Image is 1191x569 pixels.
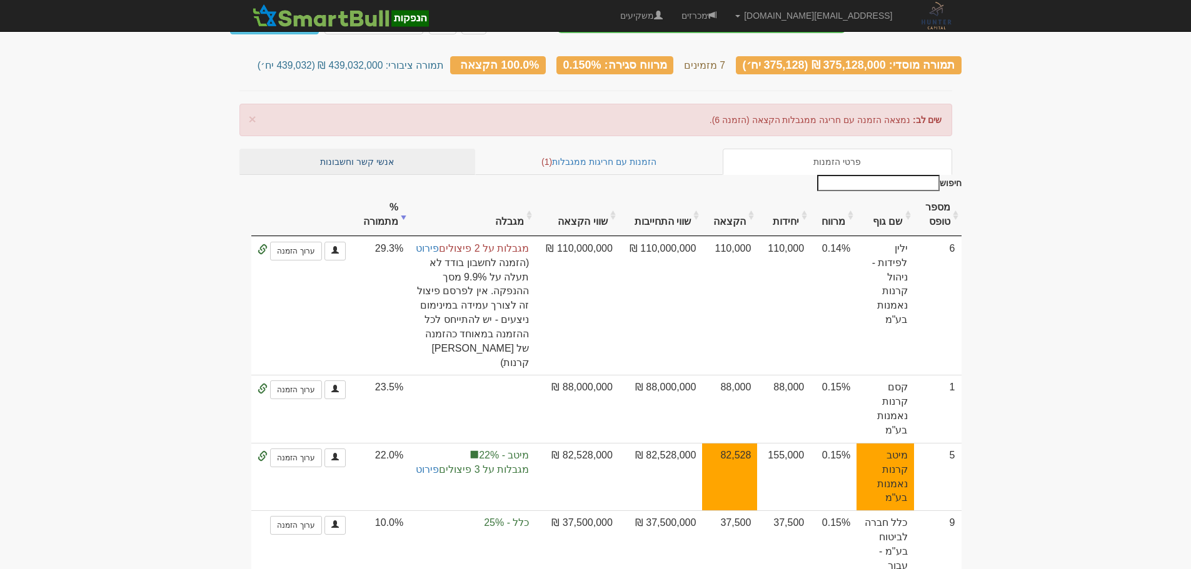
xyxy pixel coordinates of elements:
th: יחידות: activate to sort column ascending [757,194,810,236]
span: מיטב - 22% [416,448,529,463]
td: 110,000,000 ₪ [619,236,702,375]
div: תמורה מוסדי: 375,128,000 ₪ (375,128 יח׳) [736,56,962,74]
a: ערוך הזמנה [270,516,321,535]
td: 29.3% [352,236,410,375]
td: 82,528,000 ₪ [619,443,702,510]
a: הזמנות עם חריגות ממגבלות(1) [475,149,723,175]
td: 6 [914,236,962,375]
strong: שים לב: [913,115,942,125]
td: 0.14% [810,236,857,375]
span: 100.0% הקצאה [460,59,539,71]
td: מיטב קרנות נאמנות בע"מ [857,443,913,510]
td: 88,000 [757,375,810,442]
td: 0.15% [810,443,857,510]
th: מספר טופס: activate to sort column ascending [914,194,962,236]
td: 0.15% [810,375,857,442]
td: 22.0% [352,443,410,510]
a: אנשי קשר וחשבונות [239,149,476,175]
a: פרטי הזמנות [723,149,952,175]
th: הקצאה: activate to sort column ascending [702,194,757,236]
a: ערוך הזמנה [270,448,321,467]
th: שווי התחייבות: activate to sort column ascending [619,194,702,236]
small: 7 מזמינים [684,60,725,71]
td: 88,000,000 ₪ [535,375,618,442]
td: 88,000,000 ₪ [619,375,702,442]
td: ילין לפידות - ניהול קרנות נאמנות בע"מ [857,236,913,375]
span: נמצאה הזמנה עם חריגה ממגבלות הקצאה (הזמנה 6). [710,115,910,125]
td: 82,528,000 ₪ [535,443,618,510]
label: חיפוש [813,175,962,191]
th: מרווח : activate to sort column ascending [810,194,857,236]
a: ערוך הזמנה [270,242,321,260]
td: 110,000,000 ₪ [535,236,618,375]
td: 1 [914,375,962,442]
th: שם גוף : activate to sort column ascending [857,194,913,236]
th: מגבלה: activate to sort column ascending [410,194,535,236]
td: 155,000 [757,443,810,510]
button: Close [249,112,256,126]
span: מגבלות על 3 פיצולים [416,463,529,477]
span: מגבלות על 2 פיצולים [416,242,529,256]
td: 23.5% [352,375,410,442]
div: מרווח סגירה: 0.150% [556,56,674,74]
td: קסם קרנות נאמנות בע"מ [857,375,913,442]
th: % מתמורה: activate to sort column ascending [352,194,410,236]
span: (1) [541,157,552,167]
span: כלל - 25% [416,516,529,530]
td: 110,000 [702,236,757,375]
a: פירוט [416,464,439,475]
td: 88,000 [702,375,757,442]
th: שווי הקצאה: activate to sort column ascending [535,194,618,236]
input: חיפוש [817,175,940,191]
a: פירוט [416,243,439,254]
span: × [249,112,256,126]
img: SmartBull Logo [249,3,433,28]
td: הקצאה בפועל לקבוצת סמארטבול 22%, לתשומת ליבך: עדכון המגבלות ישנה את אפשרויות ההקצאה הסופיות. [410,443,535,510]
td: 110,000 [757,236,810,375]
span: (הזמנה לחשבון בודד לא תעלה על 9.9% מסך ההנפקה. אין לפרסם פיצול זה לצורך עמידה במינימום ניצעים - י... [416,256,529,370]
small: תמורה ציבורי: 439,032,000 ₪ (439,032 יח׳) [258,60,444,71]
td: 5 [914,443,962,510]
td: אחוז הקצאה להצעה זו 53.2% [702,443,757,510]
a: ערוך הזמנה [270,380,321,399]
